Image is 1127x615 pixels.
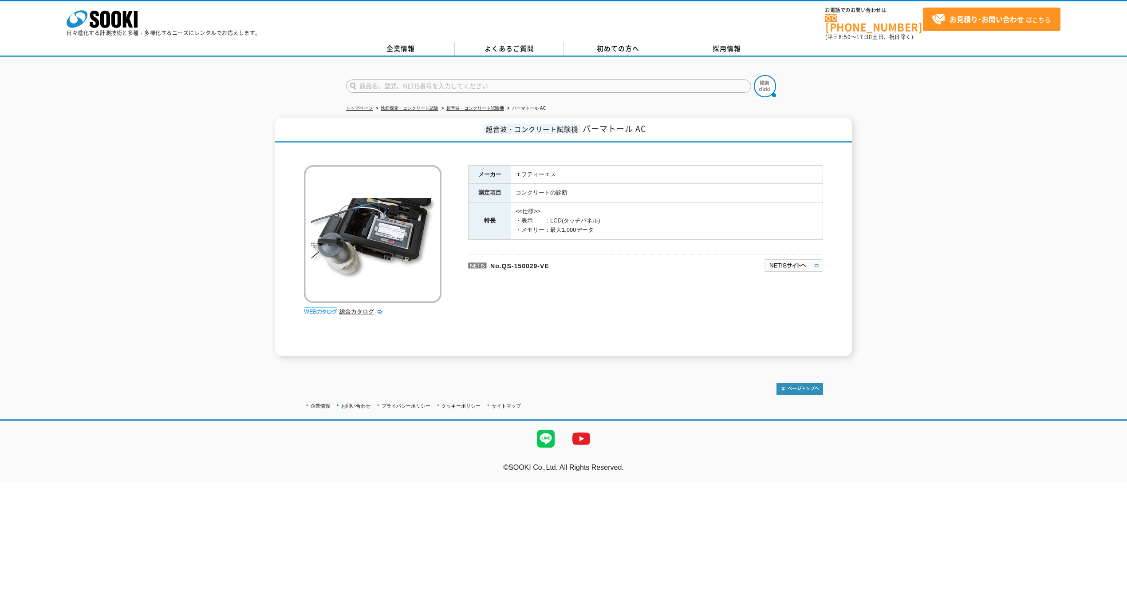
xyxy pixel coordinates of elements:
li: パーマトール AC [505,104,546,113]
a: クッキーポリシー [441,403,481,409]
img: NETISサイトへ [764,258,823,273]
a: サイトマップ [492,403,521,409]
strong: お見積り･お問い合わせ [950,14,1024,24]
img: webカタログ [304,307,337,316]
th: 特長 [469,202,511,239]
img: YouTube [563,421,599,456]
a: 企業情報 [311,403,330,409]
p: No.QS-150029-VE [468,254,678,275]
a: [PHONE_NUMBER] [825,14,923,32]
span: お電話でのお問い合わせは [825,8,923,13]
span: (平日 ～ 土日、祝日除く) [825,33,913,41]
span: 17:30 [856,33,872,41]
td: <<仕様>> ・表示 ：LCD(タッチパネル) ・メモリー：最大1,000データ [511,202,823,239]
input: 商品名、型式、NETIS番号を入力してください [346,79,751,93]
a: 採用情報 [672,42,781,56]
a: よくあるご質問 [455,42,563,56]
a: 鉄筋探査・コンクリート試験 [381,106,438,111]
img: トップページへ [776,383,823,395]
a: プライバシーポリシー [382,403,430,409]
a: 企業情報 [346,42,455,56]
img: パーマトール AC [304,165,441,303]
span: 超音波・コンクリート試験機 [484,124,580,134]
a: 初めての方へ [563,42,672,56]
img: btn_search.png [754,75,776,97]
td: コンクリートの診断 [511,184,823,202]
a: テストMail [1093,473,1127,480]
a: お問い合わせ [341,403,370,409]
span: パーマトール AC [583,123,646,135]
p: 日々進化する計測技術と多種・多様化するニーズにレンタルでお応えします。 [67,30,261,36]
span: 初めての方へ [597,44,639,53]
span: 8:50 [839,33,851,41]
a: お見積り･お問い合わせはこちら [923,8,1060,31]
a: 総合カタログ [339,308,383,315]
a: トップページ [346,106,373,111]
span: はこちら [932,13,1051,26]
th: メーカー [469,165,511,184]
td: エフティーエス [511,165,823,184]
a: 超音波・コンクリート試験機 [446,106,504,111]
img: LINE [528,421,563,456]
th: 測定項目 [469,184,511,202]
